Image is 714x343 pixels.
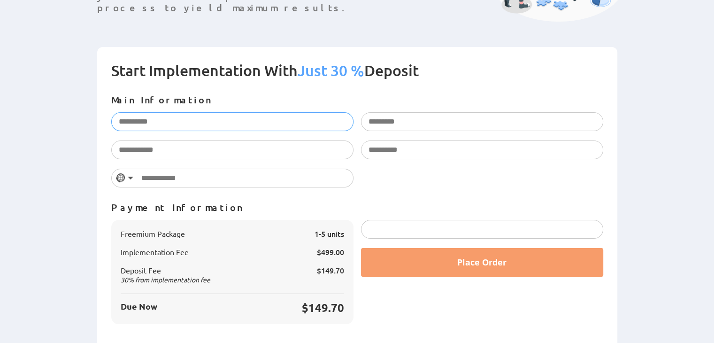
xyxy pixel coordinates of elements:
span: 1-5 units [315,229,344,238]
span: Deposit Fee [121,266,210,284]
span: % from implementation fee [121,275,210,284]
span: Place Order [457,257,507,268]
h2: Start Implementation With Deposit [111,61,603,94]
span: 30 [121,275,128,284]
span: $499.00 [317,247,344,257]
p: Payment Information [111,202,603,213]
button: Place Order [361,248,603,277]
span: Due Now [121,301,157,315]
span: Freemium Package [121,229,185,238]
span: Implementation Fee [121,248,189,257]
span: Just 30 % [298,61,364,79]
span: $149.70 [302,300,344,315]
span: $149.70 [317,265,344,275]
iframe: Secure card payment input frame [369,225,596,234]
p: Main Information [111,94,603,105]
button: Selected country [112,169,138,187]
